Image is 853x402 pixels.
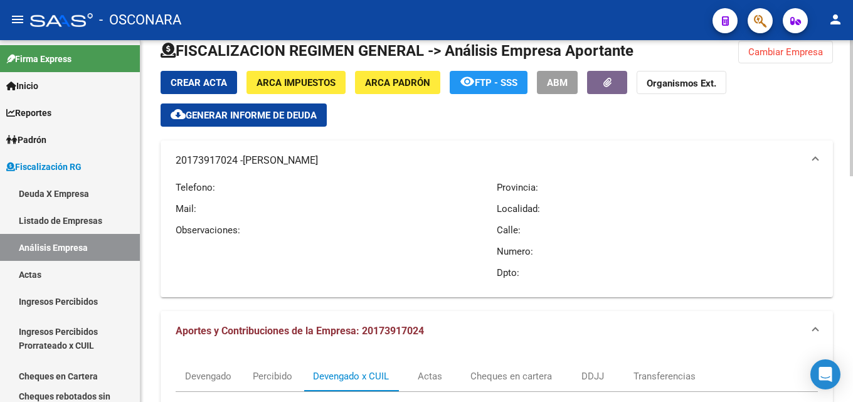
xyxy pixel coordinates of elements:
p: Observaciones: [176,223,497,237]
div: Open Intercom Messenger [810,359,840,389]
p: Provincia: [497,181,818,194]
span: - OSCONARA [99,6,181,34]
button: ARCA Padrón [355,71,440,94]
p: Numero: [497,245,818,258]
span: ARCA Impuestos [257,77,336,88]
span: Reportes [6,106,51,120]
span: Firma Express [6,52,72,66]
span: FTP - SSS [475,77,517,88]
button: ARCA Impuestos [246,71,346,94]
mat-icon: remove_red_eye [460,74,475,89]
button: Generar informe de deuda [161,103,327,127]
div: DDJJ [581,369,604,383]
button: Cambiar Empresa [738,41,833,63]
p: Telefono: [176,181,497,194]
mat-panel-title: 20173917024 - [176,154,803,167]
h1: FISCALIZACION REGIMEN GENERAL -> Análisis Empresa Aportante [161,41,633,61]
mat-icon: menu [10,12,25,27]
p: Mail: [176,202,497,216]
mat-icon: person [828,12,843,27]
p: Localidad: [497,202,818,216]
span: Padrón [6,133,46,147]
div: Devengado [185,369,231,383]
strong: Organismos Ext. [647,78,716,89]
button: Organismos Ext. [637,71,726,94]
div: Devengado x CUIL [313,369,389,383]
div: 20173917024 -[PERSON_NAME] [161,181,833,297]
p: Calle: [497,223,818,237]
span: [PERSON_NAME] [243,154,318,167]
span: Inicio [6,79,38,93]
span: Fiscalización RG [6,160,82,174]
span: Cambiar Empresa [748,46,823,58]
div: Transferencias [633,369,696,383]
button: Crear Acta [161,71,237,94]
button: ABM [537,71,578,94]
mat-icon: cloud_download [171,107,186,122]
span: Aportes y Contribuciones de la Empresa: 20173917024 [176,325,424,337]
div: Percibido [253,369,292,383]
button: FTP - SSS [450,71,527,94]
span: ABM [547,77,568,88]
span: ARCA Padrón [365,77,430,88]
span: Generar informe de deuda [186,110,317,121]
mat-expansion-panel-header: 20173917024 -[PERSON_NAME] [161,140,833,181]
mat-expansion-panel-header: Aportes y Contribuciones de la Empresa: 20173917024 [161,311,833,351]
span: Crear Acta [171,77,227,88]
div: Cheques en cartera [470,369,552,383]
p: Dpto: [497,266,818,280]
div: Actas [418,369,442,383]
